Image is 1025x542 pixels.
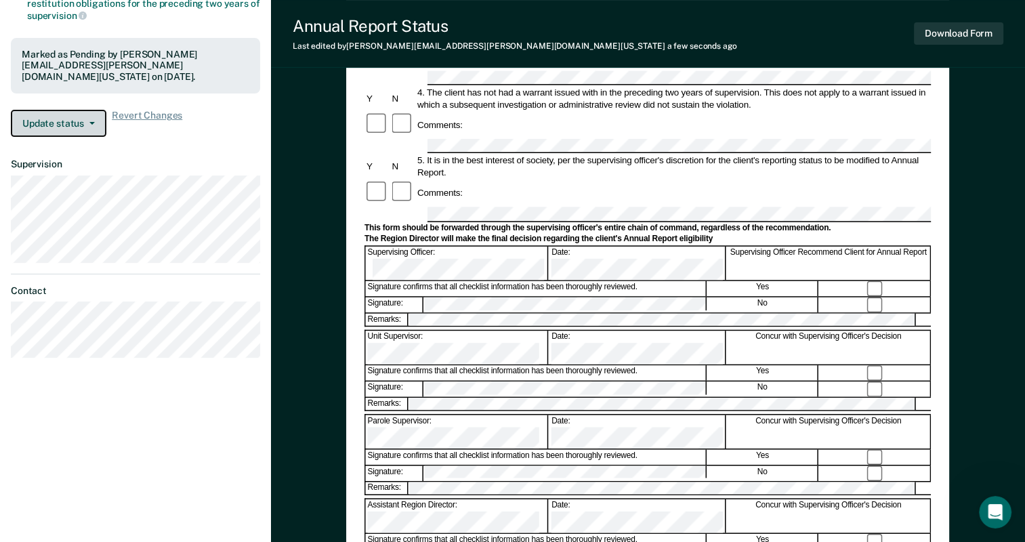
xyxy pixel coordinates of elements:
[549,500,726,533] div: Date:
[366,398,409,410] div: Remarks:
[366,482,409,495] div: Remarks:
[415,187,465,199] div: Comments:
[364,161,390,173] div: Y
[390,92,415,104] div: N
[549,247,726,280] div: Date:
[293,16,737,36] div: Annual Report Status
[364,92,390,104] div: Y
[549,415,726,449] div: Date:
[366,382,423,397] div: Signature:
[366,366,707,381] div: Signature confirms that all checklist information has been thoroughly reviewed.
[667,41,737,51] span: a few seconds ago
[293,41,737,51] div: Last edited by [PERSON_NAME][EMAIL_ADDRESS][PERSON_NAME][DOMAIN_NAME][US_STATE]
[979,496,1011,528] iframe: Intercom live chat
[707,466,818,481] div: No
[366,466,423,481] div: Signature:
[366,331,549,364] div: Unit Supervisor:
[707,281,818,296] div: Yes
[707,450,818,465] div: Yes
[366,314,409,326] div: Remarks:
[366,247,549,280] div: Supervising Officer:
[11,110,106,137] button: Update status
[727,415,931,449] div: Concur with Supervising Officer's Decision
[727,500,931,533] div: Concur with Supervising Officer's Decision
[707,366,818,381] div: Yes
[27,10,87,21] span: supervision
[366,500,549,533] div: Assistant Region Director:
[112,110,182,137] span: Revert Changes
[366,450,707,465] div: Signature confirms that all checklist information has been thoroughly reviewed.
[914,22,1003,45] button: Download Form
[11,285,260,297] dt: Contact
[549,331,726,364] div: Date:
[11,159,260,170] dt: Supervision
[727,247,931,280] div: Supervising Officer Recommend Client for Annual Report
[366,415,549,449] div: Parole Supervisor:
[390,161,415,173] div: N
[707,297,818,312] div: No
[415,154,931,179] div: 5. It is in the best interest of society, per the supervising officer's discretion for the client...
[364,223,931,234] div: This form should be forwarded through the supervising officer's entire chain of command, regardle...
[415,119,465,131] div: Comments:
[727,331,931,364] div: Concur with Supervising Officer's Decision
[22,49,249,83] div: Marked as Pending by [PERSON_NAME][EMAIL_ADDRESS][PERSON_NAME][DOMAIN_NAME][US_STATE] on [DATE].
[366,281,707,296] div: Signature confirms that all checklist information has been thoroughly reviewed.
[707,382,818,397] div: No
[364,234,931,245] div: The Region Director will make the final decision regarding the client's Annual Report eligibility
[415,86,931,110] div: 4. The client has not had a warrant issued with in the preceding two years of supervision. This d...
[366,297,423,312] div: Signature:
